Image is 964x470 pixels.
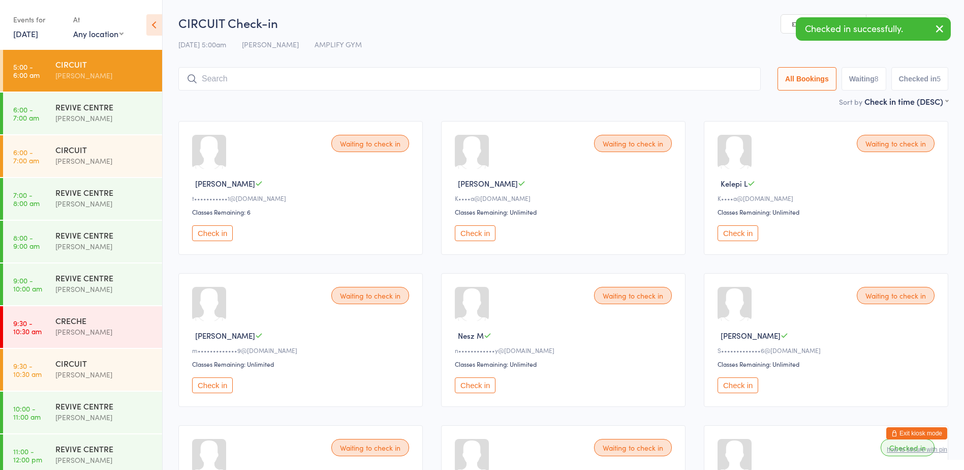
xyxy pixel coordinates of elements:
[192,208,412,216] div: Classes Remaining: 6
[3,178,162,220] a: 7:00 -8:00 amREVIVE CENTRE[PERSON_NAME]
[55,241,153,252] div: [PERSON_NAME]
[594,135,672,152] div: Waiting to check in
[55,155,153,167] div: [PERSON_NAME]
[195,178,255,189] span: [PERSON_NAME]
[13,11,63,28] div: Events for
[55,58,153,70] div: CIRCUIT
[13,233,40,250] time: 8:00 - 9:00 am
[721,330,781,341] span: [PERSON_NAME]
[178,39,226,49] span: [DATE] 5:00am
[331,135,409,152] div: Waiting to check in
[192,194,412,202] div: t•••••••••••1@[DOMAIN_NAME]
[718,208,938,216] div: Classes Remaining: Unlimited
[875,75,879,83] div: 8
[458,178,518,189] span: [PERSON_NAME]
[192,346,412,355] div: m•••••••••••••9@[DOMAIN_NAME]
[55,229,153,241] div: REVIVE CENTRE
[55,112,153,124] div: [PERSON_NAME]
[55,369,153,380] div: [PERSON_NAME]
[195,330,255,341] span: [PERSON_NAME]
[73,11,123,28] div: At
[55,412,153,423] div: [PERSON_NAME]
[778,67,836,91] button: All Bookings
[594,439,672,456] div: Waiting to check in
[13,404,41,421] time: 10:00 - 11:00 am
[857,287,935,304] div: Waiting to check in
[192,360,412,368] div: Classes Remaining: Unlimited
[458,330,484,341] span: Nesz M
[55,443,153,454] div: REVIVE CENTRE
[718,225,758,241] button: Check in
[55,272,153,283] div: REVIVE CENTRE
[864,96,948,107] div: Check in time (DESC)
[887,446,947,453] button: how to secure with pin
[842,67,886,91] button: Waiting8
[55,326,153,338] div: [PERSON_NAME]
[718,377,758,393] button: Check in
[331,439,409,456] div: Waiting to check in
[455,194,675,202] div: K••••a@[DOMAIN_NAME]
[455,225,495,241] button: Check in
[881,439,935,456] div: Checked in
[3,93,162,134] a: 6:00 -7:00 amREVIVE CENTRE[PERSON_NAME]
[13,28,38,39] a: [DATE]
[55,315,153,326] div: CRECHE
[796,17,951,41] div: Checked in successfully.
[192,225,233,241] button: Check in
[718,194,938,202] div: K••••a@[DOMAIN_NAME]
[718,346,938,355] div: S•••••••••••••6@[DOMAIN_NAME]
[13,319,42,335] time: 9:30 - 10:30 am
[55,187,153,198] div: REVIVE CENTRE
[55,454,153,466] div: [PERSON_NAME]
[13,362,42,378] time: 9:30 - 10:30 am
[13,148,39,164] time: 6:00 - 7:00 am
[718,360,938,368] div: Classes Remaining: Unlimited
[3,306,162,348] a: 9:30 -10:30 amCRECHE[PERSON_NAME]
[937,75,941,83] div: 5
[13,105,39,122] time: 6:00 - 7:00 am
[3,349,162,391] a: 9:30 -10:30 amCIRCUIT[PERSON_NAME]
[594,287,672,304] div: Waiting to check in
[891,67,949,91] button: Checked in5
[55,101,153,112] div: REVIVE CENTRE
[315,39,362,49] span: AMPLIFY GYM
[55,144,153,155] div: CIRCUIT
[857,135,935,152] div: Waiting to check in
[55,358,153,369] div: CIRCUIT
[721,178,748,189] span: Kelepi L
[55,400,153,412] div: REVIVE CENTRE
[13,63,40,79] time: 5:00 - 6:00 am
[13,447,42,463] time: 11:00 - 12:00 pm
[13,276,42,292] time: 9:00 - 10:00 am
[455,360,675,368] div: Classes Remaining: Unlimited
[192,377,233,393] button: Check in
[13,191,40,207] time: 7:00 - 8:00 am
[3,50,162,92] a: 5:00 -6:00 amCIRCUIT[PERSON_NAME]
[55,283,153,295] div: [PERSON_NAME]
[55,70,153,81] div: [PERSON_NAME]
[55,198,153,210] div: [PERSON_NAME]
[3,392,162,433] a: 10:00 -11:00 amREVIVE CENTRE[PERSON_NAME]
[3,135,162,177] a: 6:00 -7:00 amCIRCUIT[PERSON_NAME]
[3,263,162,305] a: 9:00 -10:00 amREVIVE CENTRE[PERSON_NAME]
[455,377,495,393] button: Check in
[73,28,123,39] div: Any location
[242,39,299,49] span: [PERSON_NAME]
[178,14,948,31] h2: CIRCUIT Check-in
[3,221,162,262] a: 8:00 -9:00 amREVIVE CENTRE[PERSON_NAME]
[839,97,862,107] label: Sort by
[455,346,675,355] div: n••••••••••••y@[DOMAIN_NAME]
[455,208,675,216] div: Classes Remaining: Unlimited
[886,427,947,439] button: Exit kiosk mode
[178,67,761,91] input: Search
[331,287,409,304] div: Waiting to check in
